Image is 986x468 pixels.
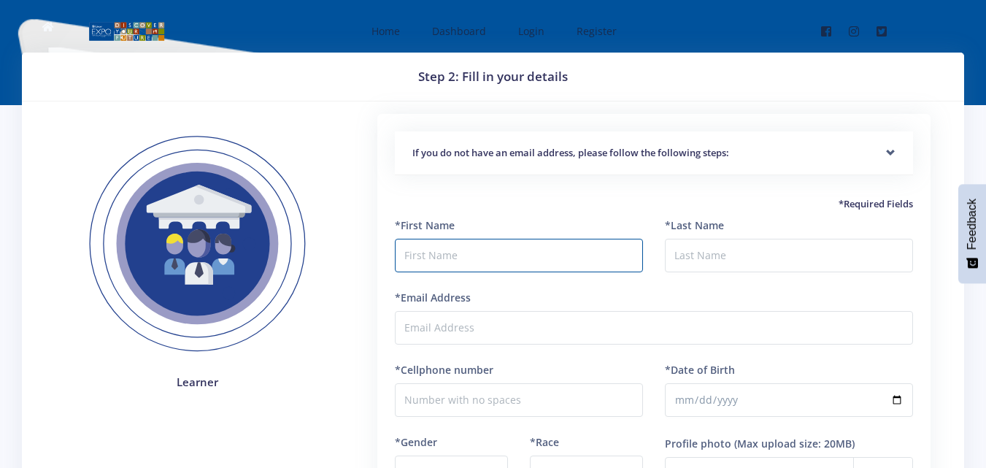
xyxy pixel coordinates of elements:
a: Home [357,12,412,50]
label: *First Name [395,218,455,233]
input: Number with no spaces [395,383,643,417]
a: Register [562,12,628,50]
h5: If you do not have an email address, please follow the following steps: [412,146,896,161]
label: Profile photo [665,436,731,451]
label: (Max upload size: 20MB) [734,436,855,451]
span: Feedback [966,199,979,250]
input: Email Address [395,311,913,345]
img: logo01.png [88,20,165,42]
h5: *Required Fields [395,197,913,212]
a: Login [504,12,556,50]
button: Feedback - Show survey [958,184,986,283]
span: Home [371,24,400,38]
label: *Email Address [395,290,471,305]
img: Learner [67,114,328,375]
input: First Name [395,239,643,272]
span: Dashboard [432,24,486,38]
h3: Step 2: Fill in your details [39,67,947,86]
input: Last Name [665,239,913,272]
label: *Gender [395,434,437,450]
span: Register [577,24,617,38]
label: *Date of Birth [665,362,735,377]
label: *Race [530,434,559,450]
label: *Cellphone number [395,362,493,377]
span: Login [518,24,544,38]
a: Dashboard [417,12,498,50]
h4: Learner [67,374,328,391]
label: *Last Name [665,218,724,233]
